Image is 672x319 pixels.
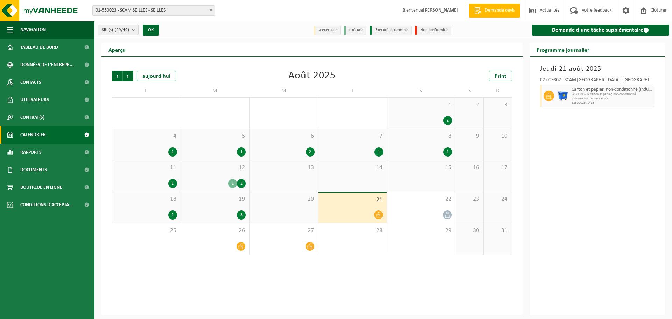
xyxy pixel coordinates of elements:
span: 10 [487,132,508,140]
div: 02-009862 - SCAM [GEOGRAPHIC_DATA] - [GEOGRAPHIC_DATA] [540,78,655,85]
span: 01-550023 - SCAM SEILLES - SEILLES [93,6,215,15]
td: D [484,85,512,97]
img: WB-1100-HPE-BE-01 [558,91,568,101]
span: 15 [391,164,452,172]
span: 24 [487,195,508,203]
span: Vidange sur fréquence fixe [572,97,653,101]
span: 7 [322,132,384,140]
span: Documents [20,161,47,179]
div: 1 [168,147,177,157]
span: 17 [487,164,508,172]
span: Précédent [112,71,122,81]
span: 4 [116,132,177,140]
span: 20 [253,195,315,203]
span: Conditions d'accepta... [20,196,73,214]
div: 2 [237,179,246,188]
div: 2 [443,116,452,125]
span: 6 [253,132,315,140]
div: 1 [168,210,177,220]
span: 31 [487,227,508,235]
div: Août 2025 [288,71,336,81]
count: (49/49) [115,28,129,32]
td: M [250,85,318,97]
span: T250001671483 [572,101,653,105]
span: Contacts [20,74,41,91]
span: Suivant [123,71,133,81]
span: 19 [184,195,246,203]
span: 28 [322,227,384,235]
span: 22 [391,195,452,203]
span: 3 [487,101,508,109]
span: Rapports [20,144,42,161]
span: WB-1100-HP carton et papier, non-conditionné [572,92,653,97]
span: Demande devis [483,7,517,14]
td: S [456,85,484,97]
strong: [PERSON_NAME] [423,8,458,13]
span: 12 [184,164,246,172]
td: J [318,85,387,97]
span: 23 [460,195,480,203]
td: M [181,85,250,97]
h2: Aperçu [101,43,133,56]
span: Boutique en ligne [20,179,62,196]
span: 27 [253,227,315,235]
span: Carton et papier, non-conditionné (industriel) [572,87,653,92]
span: 01-550023 - SCAM SEILLES - SEILLES [92,5,215,16]
div: aujourd'hui [137,71,176,81]
span: 9 [460,132,480,140]
div: 1 [168,179,177,188]
span: 5 [184,132,246,140]
span: Données de l'entrepr... [20,56,74,74]
span: 18 [116,195,177,203]
a: Print [489,71,512,81]
span: 25 [116,227,177,235]
span: 14 [322,164,384,172]
div: 1 [237,147,246,157]
div: 2 [306,147,315,157]
span: 16 [460,164,480,172]
h3: Jeudi 21 août 2025 [540,64,655,74]
span: Calendrier [20,126,46,144]
span: Utilisateurs [20,91,49,109]
div: 1 [374,147,383,157]
li: exécuté [344,26,366,35]
a: Demande d'une tâche supplémentaire [532,25,670,36]
li: à exécuter [314,26,341,35]
span: Contrat(s) [20,109,44,126]
h2: Programme journalier [530,43,596,56]
li: Exécuté et terminé [370,26,412,35]
span: Print [495,74,506,79]
span: 1 [391,101,452,109]
div: 1 [228,179,237,188]
span: Tableau de bord [20,39,58,56]
td: L [112,85,181,97]
button: Site(s)(49/49) [98,25,139,35]
div: 3 [237,210,246,220]
span: 8 [391,132,452,140]
span: 26 [184,227,246,235]
li: Non-conformité [415,26,451,35]
span: 29 [391,227,452,235]
span: 21 [322,196,384,204]
a: Demande devis [469,4,520,18]
span: Site(s) [102,25,129,35]
span: 11 [116,164,177,172]
span: 13 [253,164,315,172]
div: 1 [443,147,452,157]
span: 30 [460,227,480,235]
span: 2 [460,101,480,109]
span: Navigation [20,21,46,39]
button: OK [143,25,159,36]
td: V [387,85,456,97]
